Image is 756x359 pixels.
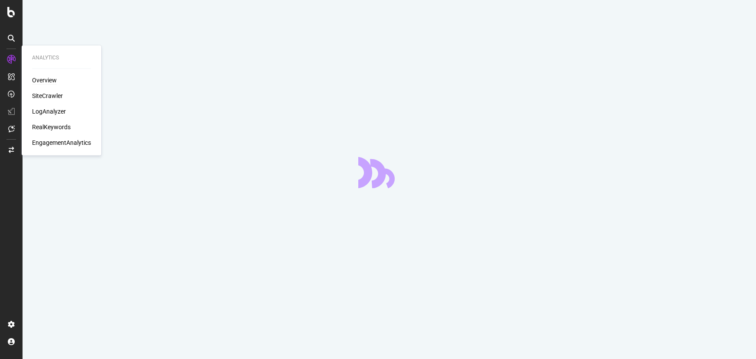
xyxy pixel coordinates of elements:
[32,76,57,85] a: Overview
[32,107,66,116] a: LogAnalyzer
[32,54,91,62] div: Analytics
[358,157,421,188] div: animation
[32,138,91,147] a: EngagementAnalytics
[32,91,63,100] a: SiteCrawler
[32,123,71,131] a: RealKeywords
